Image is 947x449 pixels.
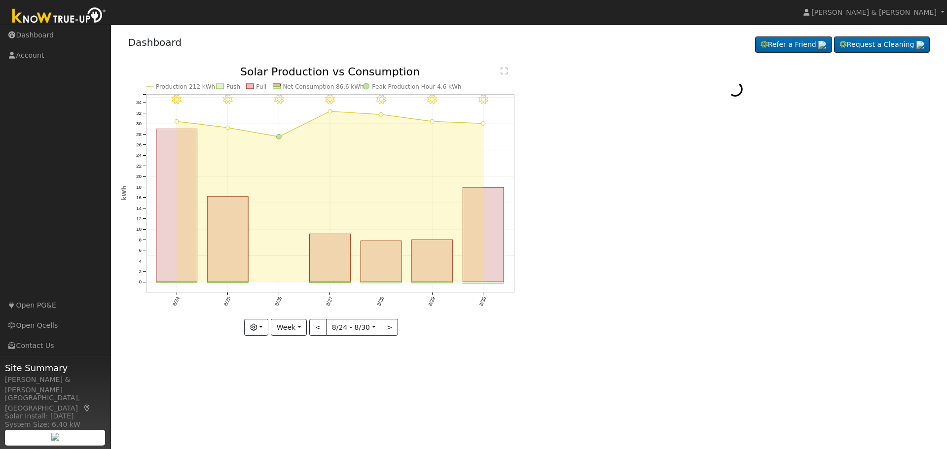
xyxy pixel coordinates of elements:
span: [PERSON_NAME] & [PERSON_NAME] [811,8,937,16]
div: System Size: 6.40 kW [5,419,106,430]
a: Dashboard [128,36,182,48]
div: Solar Install: [DATE] [5,411,106,421]
div: [GEOGRAPHIC_DATA], [GEOGRAPHIC_DATA] [5,393,106,414]
img: retrieve [818,41,826,49]
a: Map [83,404,92,412]
span: Site Summary [5,361,106,375]
div: [PERSON_NAME] & [PERSON_NAME] [5,375,106,395]
a: Refer a Friend [755,36,832,53]
img: retrieve [51,433,59,441]
a: Request a Cleaning [834,36,930,53]
img: retrieve [916,41,924,49]
img: Know True-Up [7,5,111,28]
